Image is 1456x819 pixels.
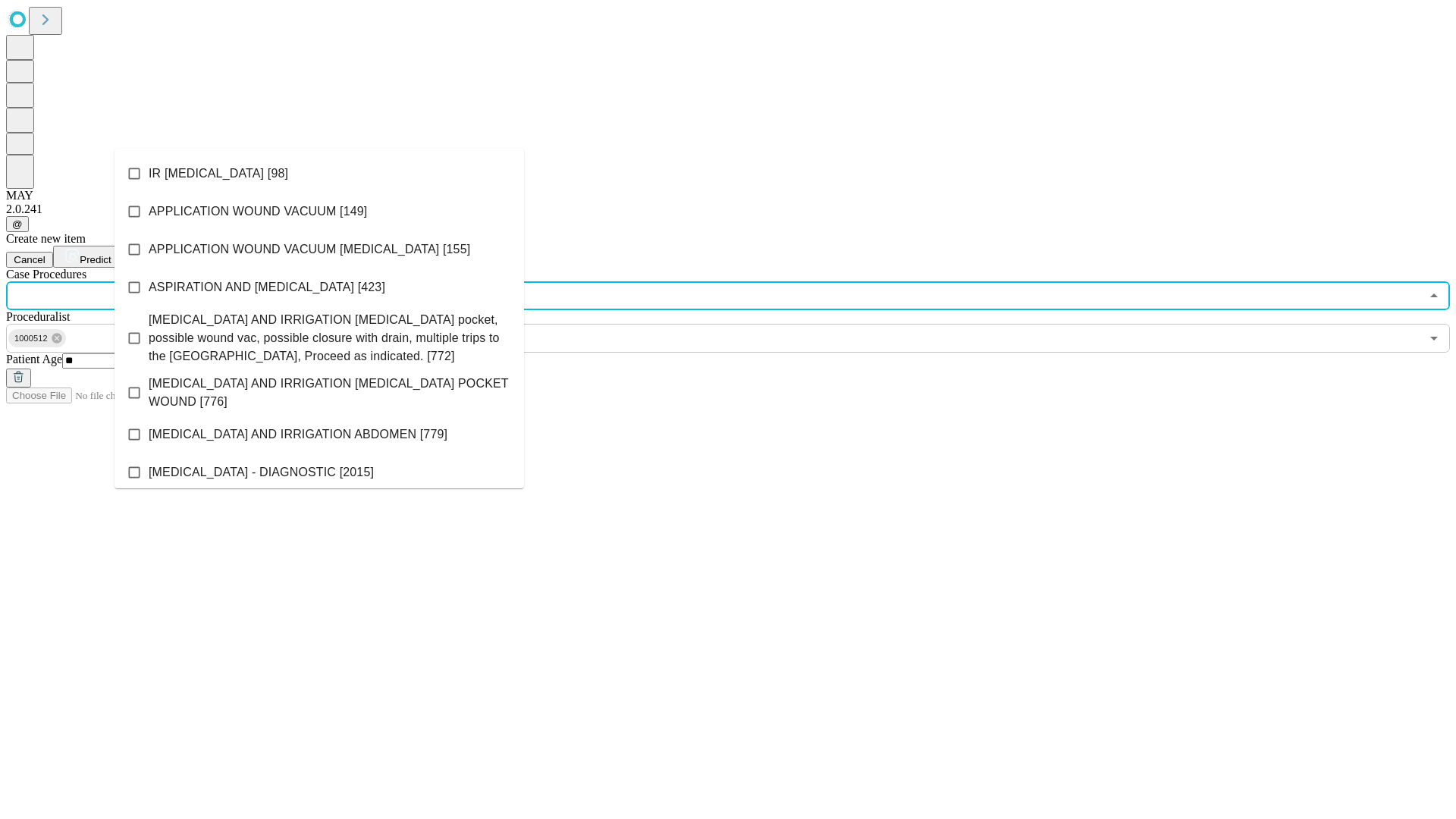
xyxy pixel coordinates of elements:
span: [MEDICAL_DATA] AND IRRIGATION ABDOMEN [779] [149,425,447,444]
span: IR [MEDICAL_DATA] [98] [149,165,288,183]
span: Cancel [14,254,45,265]
span: @ [12,218,23,230]
span: APPLICATION WOUND VACUUM [MEDICAL_DATA] [155] [149,240,470,259]
div: 2.0.241 [6,202,1450,216]
span: [MEDICAL_DATA] AND IRRIGATION [MEDICAL_DATA] POCKET WOUND [776] [149,375,512,411]
span: 1000512 [8,330,54,347]
span: ASPIRATION AND [MEDICAL_DATA] [423] [149,278,385,297]
span: [MEDICAL_DATA] - DIAGNOSTIC [2015] [149,463,374,482]
span: Create new item [6,232,86,245]
div: MAY [6,189,1450,202]
span: Patient Age [6,353,62,366]
button: Open [1423,328,1445,349]
span: Proceduralist [6,310,70,323]
button: @ [6,216,29,232]
div: 1000512 [8,329,66,347]
button: Cancel [6,252,53,268]
span: [MEDICAL_DATA] AND IRRIGATION [MEDICAL_DATA] pocket, possible wound vac, possible closure with dr... [149,311,512,366]
button: Predict [53,246,123,268]
span: Predict [80,254,111,265]
span: APPLICATION WOUND VACUUM [149] [149,202,367,221]
span: Scheduled Procedure [6,268,86,281]
button: Close [1423,285,1445,306]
